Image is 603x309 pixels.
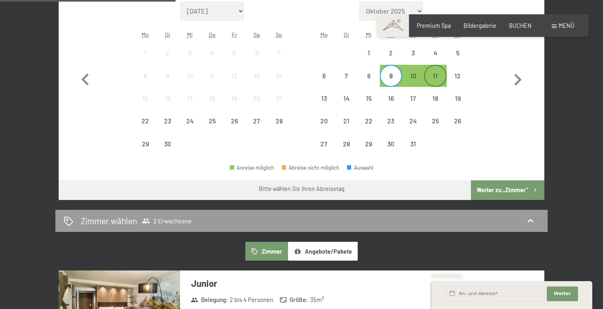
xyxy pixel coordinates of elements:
[135,50,155,70] div: 1
[336,141,356,161] div: 28
[268,65,290,87] div: Anreise nicht möglich
[357,42,379,64] div: Anreise nicht möglich
[269,118,289,138] div: 28
[402,42,424,64] div: Fri Oct 03 2025
[224,73,244,93] div: 12
[335,132,357,154] div: Tue Oct 28 2025
[357,110,379,132] div: Anreise nicht möglich
[187,31,193,38] abbr: Mittwoch
[447,87,469,109] div: Anreise nicht möglich
[447,110,469,132] div: Anreise nicht möglich
[357,65,379,87] div: Wed Oct 08 2025
[313,132,335,154] div: Anreise nicht möglich
[223,65,245,87] div: Anreise nicht möglich
[424,65,446,87] div: Sat Oct 11 2025
[142,217,192,225] span: 2 Erwachsene
[464,22,496,29] a: Bildergalerie
[313,110,335,132] div: Mon Oct 20 2025
[335,110,357,132] div: Tue Oct 21 2025
[403,50,423,70] div: 3
[380,110,402,132] div: Thu Oct 23 2025
[313,65,335,87] div: Anreise nicht möglich
[357,110,379,132] div: Wed Oct 22 2025
[223,42,245,64] div: Fri Sep 05 2025
[135,73,155,93] div: 8
[247,50,267,70] div: 6
[402,87,424,109] div: Anreise nicht möglich
[276,31,282,38] abbr: Sonntag
[230,165,274,170] div: Anreise möglich
[246,42,268,64] div: Anreise nicht möglich
[432,31,439,38] abbr: Samstag
[224,50,244,70] div: 5
[358,118,379,138] div: 22
[134,110,156,132] div: Anreise nicht möglich
[447,110,469,132] div: Sun Oct 26 2025
[358,50,379,70] div: 1
[180,95,200,116] div: 17
[402,110,424,132] div: Fri Oct 24 2025
[247,95,267,116] div: 20
[180,118,200,138] div: 24
[425,95,445,116] div: 18
[424,42,446,64] div: Sat Oct 04 2025
[447,65,469,87] div: Anreise nicht möglich
[447,65,469,87] div: Sun Oct 12 2025
[402,110,424,132] div: Anreise nicht möglich
[335,110,357,132] div: Anreise nicht möglich
[425,73,445,93] div: 11
[223,42,245,64] div: Anreise nicht möglich
[357,65,379,87] div: Anreise nicht möglich
[269,95,289,116] div: 21
[134,42,156,64] div: Anreise nicht möglich
[314,141,334,161] div: 27
[179,110,201,132] div: Wed Sep 24 2025
[156,110,178,132] div: Tue Sep 23 2025
[202,73,222,93] div: 11
[134,110,156,132] div: Mon Sep 22 2025
[247,118,267,138] div: 27
[357,132,379,154] div: Anreise nicht möglich
[179,65,201,87] div: Anreise nicht möglich
[314,95,334,116] div: 13
[268,110,290,132] div: Sun Sep 28 2025
[314,73,334,93] div: 6
[559,22,574,29] span: Menü
[179,65,201,87] div: Wed Sep 10 2025
[336,73,356,93] div: 7
[156,42,178,64] div: Tue Sep 02 2025
[179,110,201,132] div: Anreise nicht möglich
[387,31,394,38] abbr: Donnerstag
[447,42,469,64] div: Anreise nicht möglich
[381,118,401,138] div: 23
[381,73,401,93] div: 9
[201,87,223,109] div: Anreise nicht möglich
[554,291,571,297] span: Weiter
[135,95,155,116] div: 15
[269,50,289,70] div: 7
[245,242,288,261] button: Zimmer
[268,65,290,87] div: Sun Sep 14 2025
[179,42,201,64] div: Wed Sep 03 2025
[201,110,223,132] div: Anreise nicht möglich
[201,42,223,64] div: Anreise nicht möglich
[547,286,578,301] button: Weiter
[179,42,201,64] div: Anreise nicht möglich
[268,42,290,64] div: Sun Sep 07 2025
[448,118,468,138] div: 26
[73,1,97,155] button: Vorheriger Monat
[157,50,178,70] div: 2
[313,65,335,87] div: Mon Oct 06 2025
[403,141,423,161] div: 31
[380,65,402,87] div: Thu Oct 09 2025
[313,132,335,154] div: Mon Oct 27 2025
[403,95,423,116] div: 17
[201,110,223,132] div: Thu Sep 25 2025
[247,73,267,93] div: 13
[402,65,424,87] div: Anreise möglich
[157,141,178,161] div: 30
[246,87,268,109] div: Anreise nicht möglich
[455,31,461,38] abbr: Sonntag
[157,118,178,138] div: 23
